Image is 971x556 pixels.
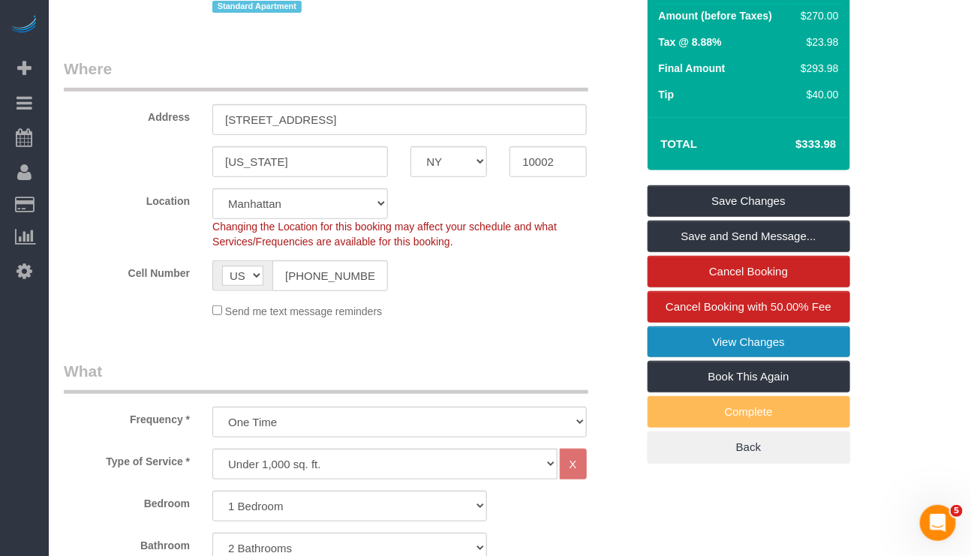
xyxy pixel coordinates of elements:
[648,326,850,358] a: View Changes
[212,146,388,177] input: City
[53,491,201,511] label: Bedroom
[795,35,838,50] div: $23.98
[64,58,588,92] legend: Where
[53,533,201,553] label: Bathroom
[225,305,382,317] span: Send me text message reminders
[795,61,838,76] div: $293.98
[53,188,201,209] label: Location
[648,185,850,217] a: Save Changes
[510,146,586,177] input: Zip Code
[659,35,722,50] label: Tax @ 8.88%
[53,260,201,281] label: Cell Number
[659,8,772,23] label: Amount (before Taxes)
[659,61,726,76] label: Final Amount
[750,138,836,151] h4: $333.98
[53,104,201,125] label: Address
[64,360,588,394] legend: What
[648,361,850,392] a: Book This Again
[53,407,201,427] label: Frequency *
[648,291,850,323] a: Cancel Booking with 50.00% Fee
[212,221,557,248] span: Changing the Location for this booking may affect your schedule and what Services/Frequencies are...
[951,505,963,517] span: 5
[648,431,850,463] a: Back
[272,260,388,291] input: Cell Number
[795,8,838,23] div: $270.00
[648,221,850,252] a: Save and Send Message...
[212,1,302,13] span: Standard Apartment
[920,505,956,541] iframe: Intercom live chat
[53,449,201,469] label: Type of Service *
[661,137,698,150] strong: Total
[666,300,831,313] span: Cancel Booking with 50.00% Fee
[795,87,838,102] div: $40.00
[648,256,850,287] a: Cancel Booking
[659,87,675,102] label: Tip
[9,15,39,36] img: Automaid Logo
